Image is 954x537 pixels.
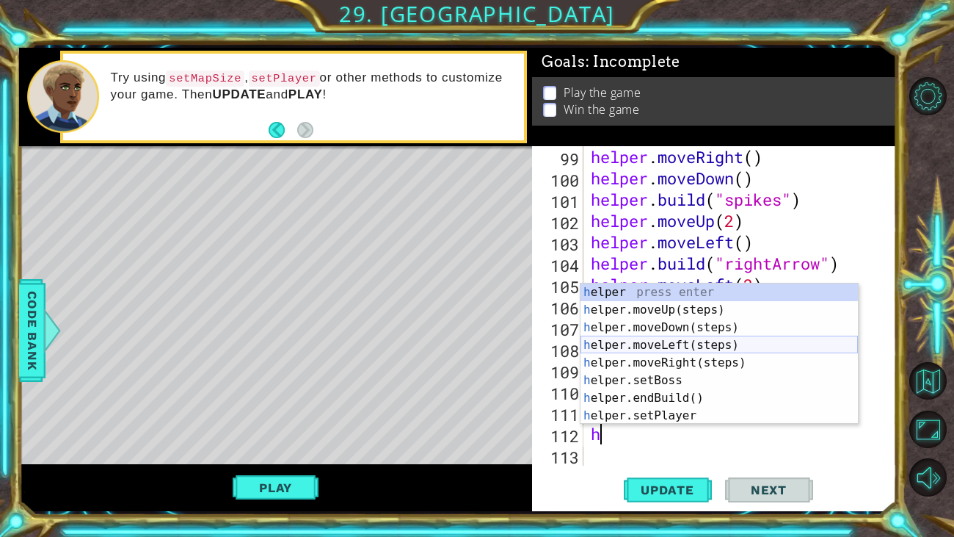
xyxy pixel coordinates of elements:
span: Goals [542,53,680,71]
span: Code Bank [21,286,44,375]
div: 102 [535,212,583,234]
div: 101 [535,191,583,212]
button: Next [297,122,313,138]
div: 111 [535,404,583,425]
button: Back [269,122,297,138]
div: 106 [535,298,583,319]
span: Next [736,483,801,497]
div: 110 [535,383,583,404]
p: Win the game [564,101,640,118]
button: Update [624,472,712,508]
code: setPlayer [249,71,320,87]
div: 107 [535,319,583,340]
strong: UPDATE [212,87,266,101]
button: Maximize Browser [909,411,947,448]
div: 99 [535,148,583,170]
div: 113 [535,447,583,468]
button: Back to Map [909,362,947,400]
div: 112 [535,425,583,447]
button: Play [233,474,318,502]
div: 109 [535,361,583,383]
div: 104 [535,255,583,276]
div: 103 [535,234,583,255]
button: Mute [909,458,947,496]
span: : Incomplete [586,53,680,71]
button: Next [725,472,813,508]
strong: PLAY [288,87,323,101]
p: Play the game [564,84,641,101]
div: 100 [535,170,583,191]
div: 108 [535,340,583,361]
button: Level Options [909,77,947,115]
code: setMapSize [166,71,244,87]
span: Update [626,483,709,497]
p: Try using , or other methods to customize your game. Then and ! [111,70,514,103]
div: 105 [535,276,583,298]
